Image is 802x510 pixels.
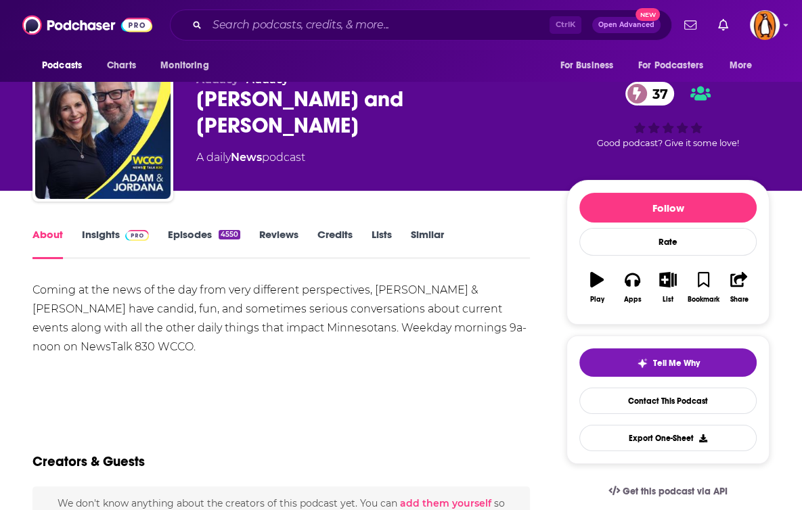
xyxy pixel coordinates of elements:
[688,296,719,304] div: Bookmark
[730,56,753,75] span: More
[160,56,208,75] span: Monitoring
[579,425,757,451] button: Export One-Sheet
[317,228,353,259] a: Credits
[713,14,734,37] a: Show notifications dropdown
[623,486,728,497] span: Get this podcast via API
[650,263,686,312] button: List
[663,296,673,304] div: List
[196,149,305,166] div: A daily podcast
[151,53,226,78] button: open menu
[550,16,581,34] span: Ctrl K
[231,151,262,164] a: News
[679,14,702,37] a: Show notifications dropdown
[372,228,392,259] a: Lists
[411,228,444,259] a: Similar
[750,10,780,40] button: Show profile menu
[207,14,550,36] input: Search podcasts, credits, & more...
[629,53,723,78] button: open menu
[400,498,491,509] button: add them yourself
[170,9,672,41] div: Search podcasts, credits, & more...
[636,8,660,21] span: New
[168,228,240,259] a: Episodes4550
[624,296,642,304] div: Apps
[125,230,149,241] img: Podchaser Pro
[22,12,152,38] img: Podchaser - Follow, Share and Rate Podcasts
[750,10,780,40] span: Logged in as penguin_portfolio
[219,230,240,239] div: 4550
[638,56,703,75] span: For Podcasters
[32,228,63,259] a: About
[32,281,530,356] div: Coming at the news of the day from very different perspectives, [PERSON_NAME] & [PERSON_NAME] hav...
[98,53,144,78] a: Charts
[560,56,613,75] span: For Business
[35,64,171,199] img: Adam and Jordana
[550,53,630,78] button: open menu
[730,296,748,304] div: Share
[590,296,604,304] div: Play
[720,53,770,78] button: open menu
[625,82,675,106] a: 37
[566,73,770,157] div: 37Good podcast? Give it some love!
[32,453,145,470] h2: Creators & Guests
[686,263,721,312] button: Bookmark
[579,388,757,414] a: Contact This Podcast
[598,22,654,28] span: Open Advanced
[579,348,757,377] button: tell me why sparkleTell Me Why
[750,10,780,40] img: User Profile
[653,358,700,369] span: Tell Me Why
[721,263,757,312] button: Share
[42,56,82,75] span: Podcasts
[259,228,298,259] a: Reviews
[82,228,149,259] a: InsightsPodchaser Pro
[32,53,99,78] button: open menu
[579,193,757,223] button: Follow
[597,138,739,148] span: Good podcast? Give it some love!
[637,358,648,369] img: tell me why sparkle
[579,228,757,256] div: Rate
[639,82,675,106] span: 37
[598,475,738,508] a: Get this podcast via API
[615,263,650,312] button: Apps
[107,56,136,75] span: Charts
[592,17,661,33] button: Open AdvancedNew
[579,263,615,312] button: Play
